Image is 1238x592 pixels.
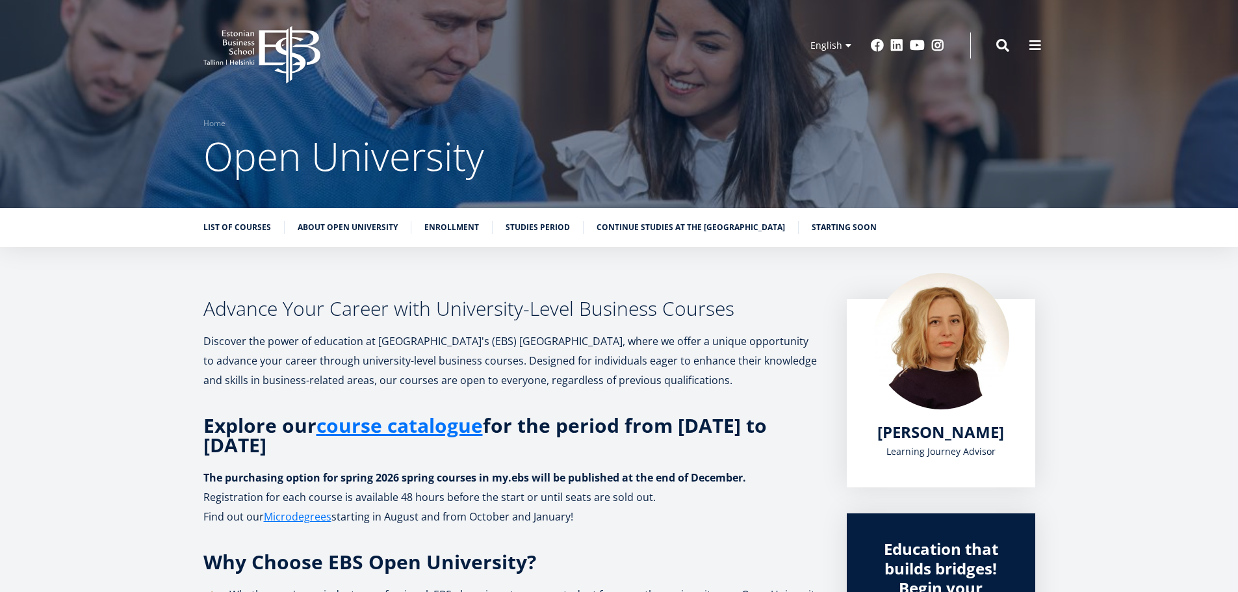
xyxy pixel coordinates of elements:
[203,487,821,526] p: Registration for each course is available 48 hours before the start or until seats are sold out. ...
[203,470,746,485] strong: The purchasing option for spring 2026 spring courses in my.ebs will be published at the end of De...
[506,221,570,234] a: Studies period
[877,422,1004,442] a: [PERSON_NAME]
[910,39,925,52] a: Youtube
[298,221,398,234] a: About Open University
[812,221,877,234] a: Starting soon
[203,117,226,130] a: Home
[597,221,785,234] a: Continue studies at the [GEOGRAPHIC_DATA]
[873,442,1009,461] div: Learning Journey Advisor
[264,507,331,526] a: Microdegrees
[873,273,1009,409] img: Kadri Osula Learning Journey Advisor
[424,221,479,234] a: Enrollment
[316,416,483,435] a: course catalogue
[203,412,767,458] strong: Explore our for the period from [DATE] to [DATE]
[203,129,484,183] span: Open University
[871,39,884,52] a: Facebook
[203,331,821,390] p: Discover the power of education at [GEOGRAPHIC_DATA]'s (EBS) [GEOGRAPHIC_DATA], where we offer a ...
[890,39,903,52] a: Linkedin
[203,299,821,318] h3: Advance Your Career with University-Level Business Courses
[877,421,1004,443] span: [PERSON_NAME]
[203,548,536,575] span: Why Choose EBS Open University?
[931,39,944,52] a: Instagram
[203,221,271,234] a: List of Courses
